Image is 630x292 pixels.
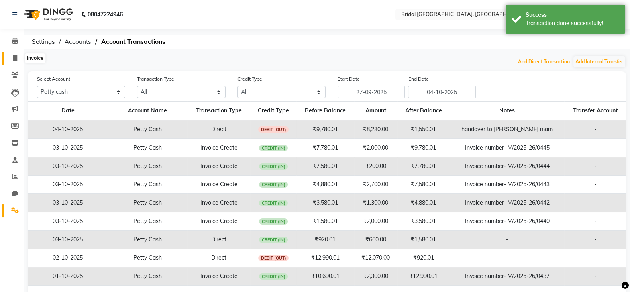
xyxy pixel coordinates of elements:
th: After Balance [397,102,450,120]
button: Add Internal Transfer [573,56,625,67]
td: ₹2,700.00 [354,176,397,194]
span: CREDIT (IN) [259,237,288,243]
td: ₹1,300.00 [354,194,397,212]
th: Transaction Type [187,102,250,120]
td: ₹4,880.01 [397,194,450,212]
td: Invoice number- V/2025-26/0442 [450,194,565,212]
div: Success [526,11,619,19]
span: CREDIT (IN) [259,218,288,225]
td: - [564,249,626,267]
td: 03-10-2025 [28,212,108,231]
span: CREDIT (IN) [259,182,288,188]
td: Invoice number- V/2025-26/0444 [450,157,565,176]
td: ₹8,230.00 [354,120,397,139]
td: - [564,267,626,286]
td: Petty Cash [108,231,187,249]
span: Account Transactions [97,35,169,49]
td: Invoice Create [187,139,250,157]
span: CREDIT (IN) [259,145,288,151]
td: ₹12,990.01 [397,267,450,286]
td: - [564,157,626,176]
td: 02-10-2025 [28,249,108,267]
td: Invoice Create [187,157,250,176]
th: Notes [450,102,565,120]
button: Add Direct Transaction [516,56,572,67]
td: Petty Cash [108,157,187,176]
td: - [564,176,626,194]
td: ₹9,780.01 [397,139,450,157]
td: ₹1,580.01 [397,231,450,249]
td: 03-10-2025 [28,194,108,212]
th: Before Balance [296,102,354,120]
td: ₹3,580.01 [397,212,450,231]
span: Accounts [61,35,95,49]
td: Direct [187,249,250,267]
td: Petty Cash [108,139,187,157]
td: - [564,231,626,249]
td: Petty Cash [108,194,187,212]
label: Select Account [37,75,70,83]
img: logo [20,3,75,26]
td: ₹9,780.01 [296,120,354,139]
label: Transaction Type [137,75,174,83]
td: ₹12,070.00 [354,249,397,267]
b: 08047224946 [88,3,123,26]
th: Date [28,102,108,120]
td: - [564,139,626,157]
td: Invoice Create [187,267,250,286]
td: 03-10-2025 [28,231,108,249]
td: ₹2,000.00 [354,139,397,157]
td: ₹7,780.01 [296,139,354,157]
span: CREDIT (IN) [259,163,288,170]
td: ₹1,580.01 [296,212,354,231]
label: End Date [408,75,428,83]
span: CREDIT (IN) [259,200,288,206]
td: - [564,212,626,231]
td: ₹660.00 [354,231,397,249]
th: Account Name [108,102,187,120]
td: ₹920.01 [296,231,354,249]
td: ₹3,580.01 [296,194,354,212]
td: Invoice number- V/2025-26/0443 [450,176,565,194]
div: Invoice [25,54,45,63]
span: DEBIT (OUT) [258,255,289,261]
td: Petty Cash [108,249,187,267]
td: Petty Cash [108,212,187,231]
td: ₹7,580.01 [397,176,450,194]
span: Settings [28,35,59,49]
td: ₹10,690.01 [296,267,354,286]
td: ₹7,580.01 [296,157,354,176]
td: - [564,194,626,212]
td: Petty Cash [108,176,187,194]
td: ₹2,000.00 [354,212,397,231]
td: ₹2,300.00 [354,267,397,286]
td: ₹4,880.01 [296,176,354,194]
td: - [450,231,565,249]
td: 01-10-2025 [28,267,108,286]
td: 03-10-2025 [28,176,108,194]
td: ₹1,550.01 [397,120,450,139]
td: handover to [PERSON_NAME] mam [450,120,565,139]
td: Direct [187,120,250,139]
span: DEBIT (OUT) [258,126,289,133]
td: Invoice Create [187,212,250,231]
label: Start Date [338,75,360,83]
td: ₹200.00 [354,157,397,176]
input: Start Date [338,86,405,98]
td: 03-10-2025 [28,139,108,157]
td: Invoice Create [187,176,250,194]
td: 03-10-2025 [28,157,108,176]
td: - [564,120,626,139]
td: Direct [187,231,250,249]
div: Transaction done successfully! [526,19,619,28]
td: Petty Cash [108,267,187,286]
th: Credit Type [250,102,296,120]
td: - [450,249,565,267]
td: ₹12,990.01 [296,249,354,267]
span: CREDIT (IN) [259,273,288,280]
th: Transfer Account [564,102,626,120]
td: Invoice number- V/2025-26/0445 [450,139,565,157]
td: ₹7,780.01 [397,157,450,176]
input: End Date [408,86,476,98]
label: Credit Type [237,75,262,83]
